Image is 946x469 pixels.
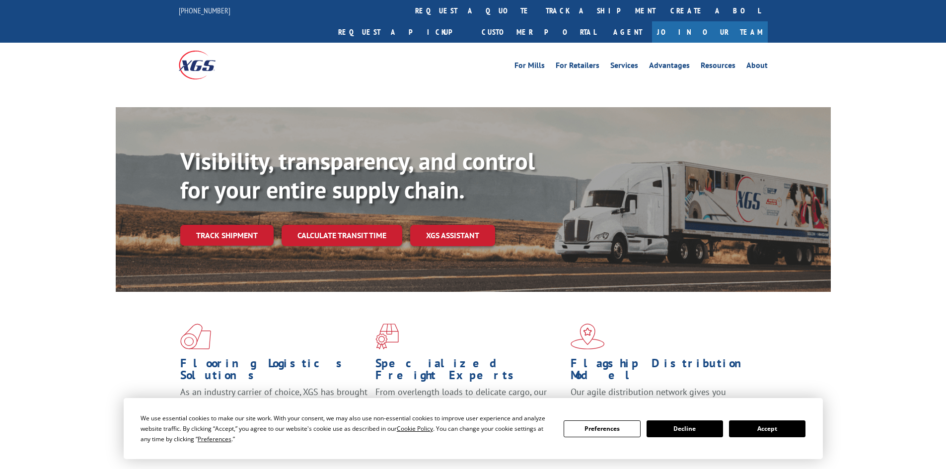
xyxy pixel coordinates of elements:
a: About [746,62,768,72]
a: Resources [701,62,735,72]
a: Track shipment [180,225,274,246]
div: We use essential cookies to make our site work. With your consent, we may also use non-essential ... [141,413,552,444]
a: [PHONE_NUMBER] [179,5,230,15]
p: From overlength loads to delicate cargo, our experienced staff knows the best way to move your fr... [375,386,563,430]
a: Services [610,62,638,72]
span: As an industry carrier of choice, XGS has brought innovation and dedication to flooring logistics... [180,386,367,421]
img: xgs-icon-focused-on-flooring-red [375,324,399,349]
h1: Flagship Distribution Model [571,357,758,386]
span: Our agile distribution network gives you nationwide inventory management on demand. [571,386,753,409]
span: Cookie Policy [397,424,433,433]
div: Cookie Consent Prompt [124,398,823,459]
h1: Specialized Freight Experts [375,357,563,386]
button: Accept [729,420,805,437]
button: Preferences [564,420,640,437]
img: xgs-icon-total-supply-chain-intelligence-red [180,324,211,349]
a: For Mills [514,62,545,72]
a: Advantages [649,62,690,72]
img: xgs-icon-flagship-distribution-model-red [571,324,605,349]
span: Preferences [198,435,231,443]
button: Decline [647,420,723,437]
a: Join Our Team [652,21,768,43]
a: XGS ASSISTANT [410,225,495,246]
a: For Retailers [556,62,599,72]
a: Agent [603,21,652,43]
a: Customer Portal [474,21,603,43]
b: Visibility, transparency, and control for your entire supply chain. [180,145,535,205]
a: Calculate transit time [282,225,402,246]
h1: Flooring Logistics Solutions [180,357,368,386]
a: Request a pickup [331,21,474,43]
